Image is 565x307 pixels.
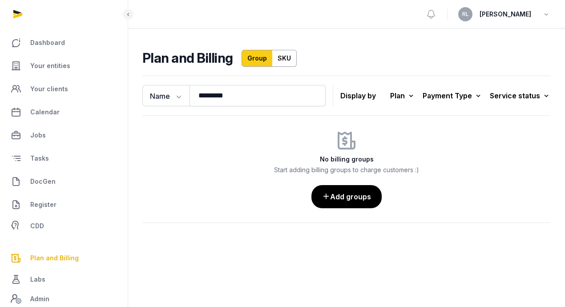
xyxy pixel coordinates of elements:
span: Admin [30,294,49,304]
span: Tasks [30,153,49,164]
p: Display by [340,89,376,103]
a: DocGen [7,171,121,192]
a: Dashboard [7,32,121,53]
p: Start adding billing groups to charge customers :) [142,166,551,174]
span: Your clients [30,84,68,94]
div: Plan [390,89,416,102]
span: Calendar [30,107,60,117]
a: Register [7,194,121,215]
span: DocGen [30,176,56,187]
a: Your clients [7,78,121,100]
button: Name [142,85,190,106]
a: CDD [7,217,121,235]
button: RL [458,7,472,21]
span: Register [30,199,56,210]
span: [PERSON_NAME] [480,9,531,20]
h2: Plan and Billing [142,50,233,67]
a: Jobs [7,125,121,146]
h3: No billing groups [142,155,551,164]
a: Plan and Billing [7,247,121,269]
span: Your entities [30,61,70,71]
a: Labs [7,269,121,290]
div: Payment Type [423,89,483,102]
a: Your entities [7,55,121,77]
span: RL [462,12,469,17]
a: Add groups [311,185,382,208]
a: Tasks [7,148,121,169]
div: Service status [490,89,551,102]
a: SKU [272,50,297,67]
a: Group [242,50,273,67]
span: CDD [30,221,44,231]
span: Jobs [30,130,46,141]
span: Dashboard [30,37,65,48]
span: Labs [30,274,45,285]
a: Calendar [7,101,121,123]
span: Plan and Billing [30,253,79,263]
